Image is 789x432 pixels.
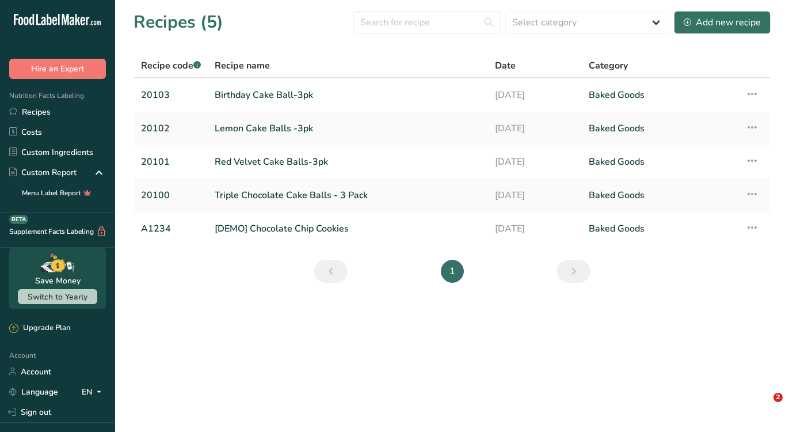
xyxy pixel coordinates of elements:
iframe: Intercom live chat [750,393,777,420]
a: Baked Goods [589,183,731,207]
div: Save Money [35,275,81,287]
div: Custom Report [9,166,77,179]
a: Language [9,382,58,402]
button: Hire an Expert [9,59,106,79]
a: Baked Goods [589,217,731,241]
a: [DATE] [495,83,575,107]
span: Recipe name [215,59,270,73]
a: Red Velvet Cake Balls-3pk [215,150,481,174]
a: Baked Goods [589,116,731,141]
div: Upgrade Plan [9,323,70,334]
a: Baked Goods [589,83,731,107]
a: 20103 [141,83,201,107]
a: [DATE] [495,183,575,207]
input: Search for recipe [353,11,501,34]
span: Category [589,59,628,73]
a: [DATE] [495,217,575,241]
a: Triple Chocolate Cake Balls - 3 Pack [215,183,481,207]
a: [DATE] [495,150,575,174]
div: BETA [9,215,28,224]
button: Switch to Yearly [18,289,97,304]
span: Date [495,59,516,73]
a: Next page [557,260,590,283]
div: EN [82,385,106,399]
span: 2 [773,393,783,402]
a: [DEMO] Chocolate Chip Cookies [215,217,481,241]
a: Birthday Cake Ball-3pk [215,83,481,107]
span: Recipe code [141,59,201,72]
div: Add new recipe [684,16,761,29]
a: Baked Goods [589,150,731,174]
a: 20101 [141,150,201,174]
a: Lemon Cake Balls -3pk [215,116,481,141]
button: Add new recipe [674,11,771,34]
h1: Recipes (5) [134,9,223,35]
span: Switch to Yearly [28,291,87,302]
a: 20100 [141,183,201,207]
a: Previous page [314,260,348,283]
a: 20102 [141,116,201,141]
a: A1234 [141,217,201,241]
a: [DATE] [495,116,575,141]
